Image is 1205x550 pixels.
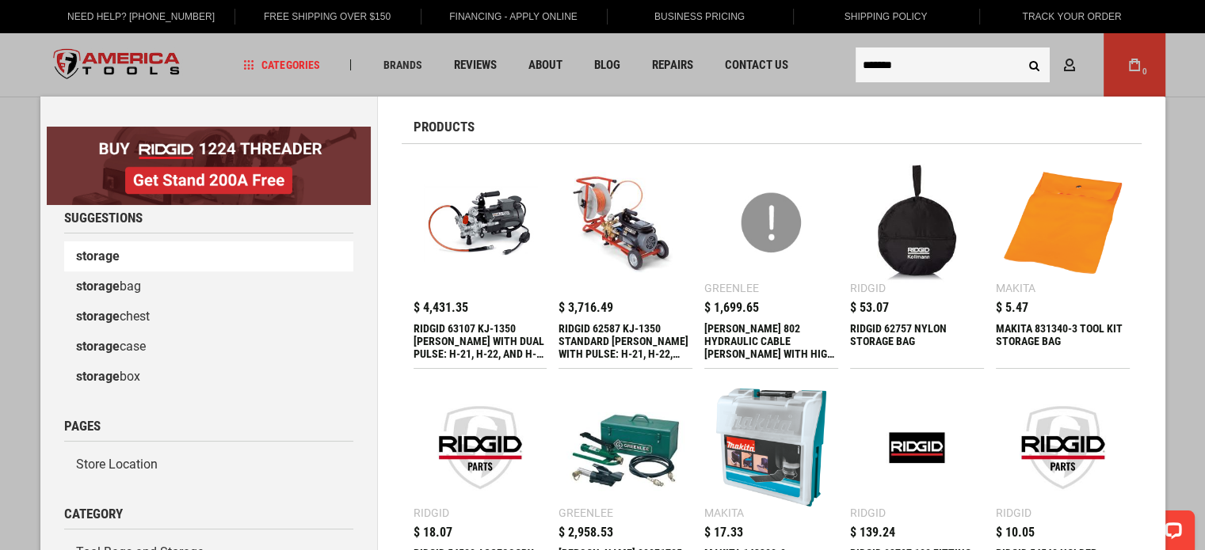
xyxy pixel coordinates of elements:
a: Brands [376,55,429,76]
div: Ridgid [996,507,1031,518]
span: $ 18.07 [414,526,452,539]
b: storage [76,279,120,294]
img: RIDGID 54528 ACCESSORY STORAGE BAG [421,389,540,506]
img: RIDGID 54548 HOLDER, ACCESSORY STORAGE [1004,389,1122,506]
b: storage [76,339,120,354]
img: MAKITA 831340-3 TOOL KIT STORAGE BAG [1004,164,1122,282]
span: $ 53.07 [850,302,889,314]
img: RIDGID 93707 122 FITTING BRUSH STORAGE KIT INCLUDES MOUNTABLE STORAGE RACK, QUICK-CHANGE COLLET, ... [858,389,976,506]
a: storagechest [64,302,353,332]
div: Makita [704,507,744,518]
img: BOGO: Buy RIDGID® 1224 Threader, Get Stand 200A Free! [47,127,371,205]
a: RIDGID 62757 NYLON STORAGE BAG Ridgid $ 53.07 RIDGID 62757 NYLON STORAGE BAG [850,156,984,368]
span: $ 1,699.65 [704,302,759,314]
b: storage [76,309,120,324]
span: $ 5.47 [996,302,1028,314]
a: BOGO: Buy RIDGID® 1224 Threader, Get Stand 200A Free! [47,127,371,138]
div: MAKITA 831340-3 TOOL KIT STORAGE BAG [996,322,1130,360]
button: Open LiveChat chat widget [182,21,201,40]
span: $ 3,716.49 [559,302,613,314]
a: storagebag [64,271,353,302]
a: Categories [236,55,326,76]
span: Brands [383,59,421,70]
span: Products [414,120,475,134]
a: storagebox [64,362,353,392]
p: We're away right now. Please check back later! [22,24,179,36]
div: RIDGID 63107 KJ-1350 JETTER WITH DUAL PULSE: H-21, H-22, AND H-24 1/8 [414,322,547,360]
div: RIDGID 62587 KJ-1350 STANDARD JETTER WITH PULSE: H-21, H-22, AND H-24 1/8 [559,322,692,360]
div: Greenlee [704,283,759,294]
div: Greenlee [559,507,613,518]
b: storage [76,248,120,264]
a: MAKITA 831340-3 TOOL KIT STORAGE BAG Makita $ 5.47 MAKITA 831340-3 TOOL KIT STORAGE BAG [996,156,1130,368]
img: MAKITA 143308-0 ACCESSORY STORAGE CONTAINER, TM3010CX1 [712,389,830,506]
div: GREENLEE 802 HYDRAULIC CABLE BENDER WITH HIGH PRESSURE HOSE UNIT AND STORAGE BOX [704,322,838,360]
span: $ 4,431.35 [414,302,468,314]
div: Ridgid [414,507,449,518]
span: $ 2,958.53 [559,526,613,539]
div: RIDGID 62757 NYLON STORAGE BAG [850,322,984,360]
a: Store Location [64,449,353,480]
div: Ridgid [850,283,886,294]
span: Pages [64,419,101,433]
span: $ 17.33 [704,526,743,539]
span: Suggestions [64,211,143,225]
div: Ridgid [850,507,886,518]
img: GREENLEE 802 HYDRAULIC CABLE BENDER WITH HIGH PRESSURE HOSE UNIT AND STORAGE BOX [712,164,830,282]
span: $ 139.24 [850,526,895,539]
span: Category [64,507,123,521]
a: storagecase [64,332,353,362]
img: RIDGID 63107 KJ-1350 JETTER WITH DUAL PULSE: H-21, H-22, AND H-24 1/8 [421,164,540,282]
a: storage [64,241,353,271]
span: $ 10.05 [996,526,1035,539]
a: RIDGID 62587 KJ-1350 STANDARD JETTER WITH PULSE: H-21, H-22, AND H-24 1/8 $ 3,716.49 RIDGID 62587... [559,156,692,368]
img: RIDGID 62587 KJ-1350 STANDARD JETTER WITH PULSE: H-21, H-22, AND H-24 1/8 [566,164,684,282]
a: RIDGID 63107 KJ-1350 JETTER WITH DUAL PULSE: H-21, H-22, AND H-24 1/8 $ 4,431.35 RIDGID 63107 KJ-... [414,156,547,368]
img: RIDGID 62757 NYLON STORAGE BAG [858,164,976,282]
span: Categories [243,59,319,70]
a: GREENLEE 802 HYDRAULIC CABLE BENDER WITH HIGH PRESSURE HOSE UNIT AND STORAGE BOX Greenlee $ 1,699... [704,156,838,368]
button: Search [1020,50,1050,80]
div: Makita [996,283,1035,294]
img: GREENLEE 800F1725 HYDRAULIC CABLE BENDER WITH 1725 FOOT PUMP, HIGH PRESSURE HOSE UNIT AND STORAGE... [566,389,684,506]
b: storage [76,369,120,384]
